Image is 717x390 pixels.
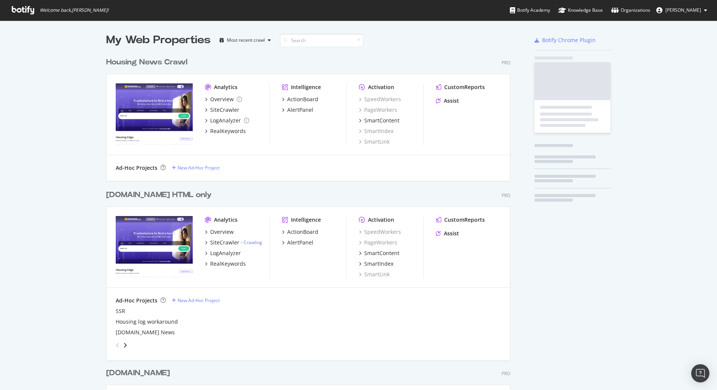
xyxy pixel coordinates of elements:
[359,96,401,103] a: SpeedWorkers
[665,7,701,13] span: Venus Kalra
[282,96,318,103] a: ActionBoard
[210,239,239,246] div: SiteCrawler
[241,239,262,246] div: -
[368,216,394,224] div: Activation
[368,83,394,91] div: Activation
[282,106,313,114] a: AlertPanel
[205,260,246,268] a: RealKeywords
[359,228,401,236] a: SpeedWorkers
[205,127,246,135] a: RealKeywords
[364,117,399,124] div: SmartContent
[106,33,211,48] div: My Web Properties
[359,127,393,135] a: SmartIndex
[280,34,363,47] input: Search
[113,339,123,351] div: angle-left
[116,307,125,315] a: SSR
[106,190,212,200] div: [DOMAIN_NAME] HTML only
[214,216,237,224] div: Analytics
[172,164,220,171] a: New Ad-Hoc Project
[359,271,390,278] a: SmartLink
[444,230,459,237] div: Assist
[106,190,215,200] a: [DOMAIN_NAME] HTML only
[205,96,242,103] a: Overview
[116,329,175,336] a: [DOMAIN_NAME] News
[359,106,397,114] a: PageWorkers
[40,7,108,13] span: Welcome back, [PERSON_NAME] !
[205,239,262,246] a: SiteCrawler- Crawling
[359,249,399,257] a: SmartContent
[291,216,321,224] div: Intelligence
[364,260,393,268] div: SmartIndex
[444,83,485,91] div: CustomReports
[359,239,397,246] a: PageWorkers
[123,341,128,349] div: angle-right
[205,117,249,124] a: LogAnalyzer
[172,297,220,304] a: New Ad-Hoc Project
[444,216,485,224] div: CustomReports
[106,57,187,68] div: Housing News Crawl
[510,6,550,14] div: Botify Academy
[650,4,713,16] button: [PERSON_NAME]
[535,36,596,44] a: Botify Chrome Plugin
[436,230,459,237] a: Assist
[205,106,239,114] a: SiteCrawler
[210,249,241,257] div: LogAnalyzer
[116,164,157,172] div: Ad-Hoc Projects
[106,368,170,379] div: [DOMAIN_NAME]
[502,60,510,66] div: Pro
[364,249,399,257] div: SmartContent
[287,106,313,114] div: AlertPanel
[558,6,603,14] div: Knowledge Base
[287,228,318,236] div: ActionBoard
[116,83,193,145] img: Housing News Crawl
[291,83,321,91] div: Intelligence
[217,34,274,46] button: Most recent crawl
[210,228,234,236] div: Overview
[287,239,313,246] div: AlertPanel
[244,239,262,246] a: Crawling
[214,83,237,91] div: Analytics
[178,164,220,171] div: New Ad-Hoc Project
[106,368,173,379] a: [DOMAIN_NAME]
[116,216,193,277] img: www.Housing.com
[210,260,246,268] div: RealKeywords
[611,6,650,14] div: Organizations
[116,318,178,326] a: Housing log workaround
[178,297,220,304] div: New Ad-Hoc Project
[210,96,234,103] div: Overview
[287,96,318,103] div: ActionBoard
[502,370,510,377] div: Pro
[116,297,157,304] div: Ad-Hoc Projects
[106,57,190,68] a: Housing News Crawl
[210,127,246,135] div: RealKeywords
[210,117,241,124] div: LogAnalyzer
[205,228,234,236] a: Overview
[436,97,459,105] a: Assist
[359,260,393,268] a: SmartIndex
[282,239,313,246] a: AlertPanel
[210,106,239,114] div: SiteCrawler
[444,97,459,105] div: Assist
[205,249,241,257] a: LogAnalyzer
[436,83,485,91] a: CustomReports
[436,216,485,224] a: CustomReports
[282,228,318,236] a: ActionBoard
[227,38,265,42] div: Most recent crawl
[691,364,709,382] div: Open Intercom Messenger
[359,117,399,124] a: SmartContent
[359,138,390,146] a: SmartLink
[502,192,510,199] div: Pro
[542,36,596,44] div: Botify Chrome Plugin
